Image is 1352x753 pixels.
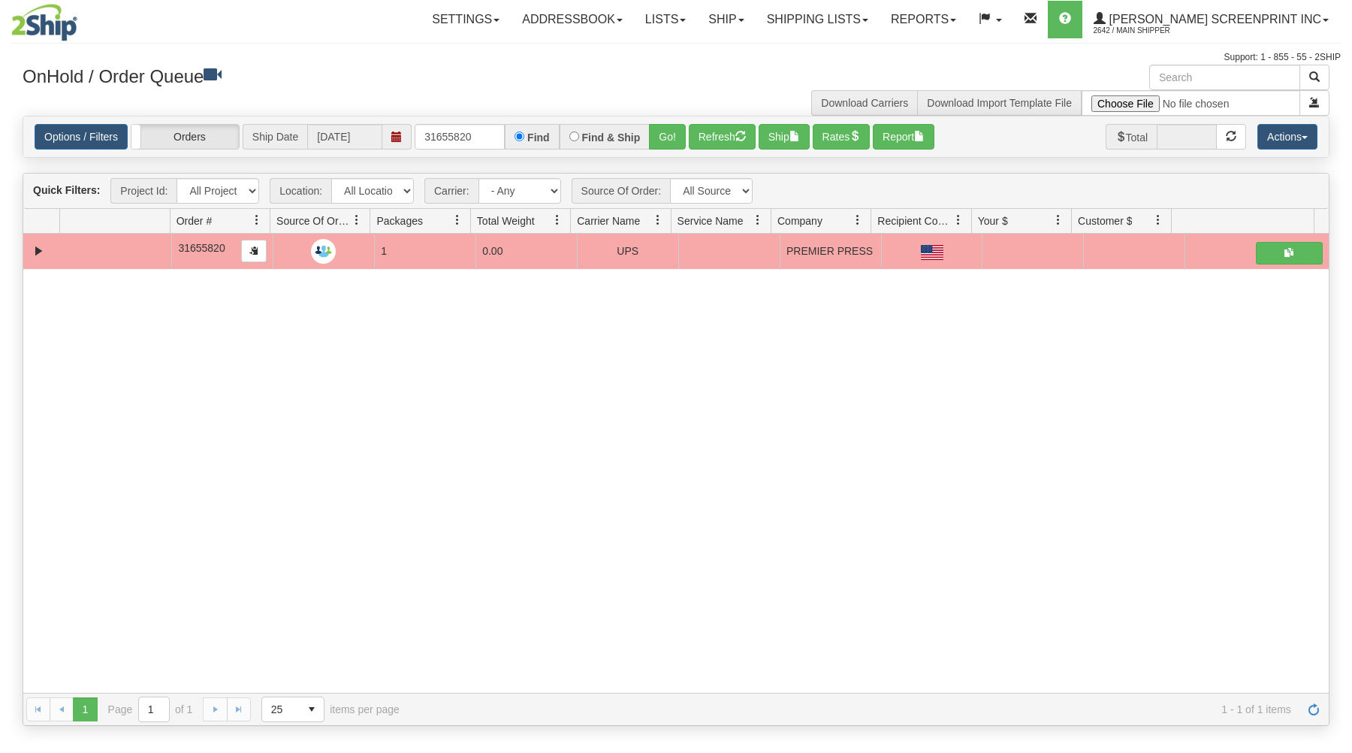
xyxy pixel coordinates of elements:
a: Shipping lists [756,1,880,38]
button: Report [873,124,934,150]
span: Source Of Order: [572,178,671,204]
a: Settings [421,1,511,38]
a: Carrier Name filter column settings [645,207,671,233]
div: Support: 1 - 855 - 55 - 2SHIP [11,51,1341,64]
span: 1 - 1 of 1 items [421,703,1291,715]
a: Refresh [1302,697,1326,721]
button: Copy to clipboard [241,240,267,262]
span: Total Weight [477,213,535,228]
span: [PERSON_NAME] Screenprint Inc [1106,13,1321,26]
span: Total [1106,124,1157,150]
img: US [921,245,943,260]
h3: OnHold / Order Queue [23,65,665,86]
label: Orders [131,125,239,149]
a: Your $ filter column settings [1046,207,1071,233]
iframe: chat widget [1317,300,1350,453]
a: Recipient Country filter column settings [946,207,971,233]
a: Ship [697,1,755,38]
button: Actions [1257,124,1317,150]
a: Collapse [29,242,48,261]
span: Location: [270,178,331,204]
span: Order # [177,213,212,228]
a: Lists [634,1,697,38]
span: Service Name [678,213,744,228]
a: Customer $ filter column settings [1145,207,1171,233]
button: Refresh [689,124,756,150]
span: 1 [381,245,387,257]
a: [PERSON_NAME] Screenprint Inc 2642 / Main Shipper [1082,1,1340,38]
a: Options / Filters [35,124,128,150]
span: Page 1 [73,697,97,721]
span: 2642 / Main Shipper [1094,23,1206,38]
span: Packages [376,213,422,228]
a: Total Weight filter column settings [545,207,570,233]
a: Download Carriers [821,97,908,109]
div: grid toolbar [23,174,1329,209]
span: Ship Date [243,124,307,150]
button: Search [1299,65,1329,90]
span: Page of 1 [108,697,193,722]
a: Order # filter column settings [244,207,270,233]
div: UPS [584,243,671,259]
input: Import [1082,90,1300,116]
span: Customer $ [1078,213,1132,228]
a: Packages filter column settings [445,207,470,233]
span: Project Id: [110,178,177,204]
input: Order # [415,124,505,150]
span: 31655820 [178,242,225,254]
span: Page sizes drop down [261,697,324,722]
a: Addressbook [511,1,634,38]
span: select [300,697,324,721]
a: Download Import Template File [927,97,1072,109]
span: Source Of Order [276,213,352,228]
label: Quick Filters: [33,183,100,198]
label: Find [527,132,550,143]
input: Page 1 [139,697,169,721]
img: logo2642.jpg [11,4,77,41]
td: PREMIER PRESS [780,234,881,268]
input: Search [1149,65,1300,90]
span: 0.00 [482,245,502,257]
button: Go! [649,124,686,150]
a: Company filter column settings [845,207,871,233]
a: Service Name filter column settings [745,207,771,233]
a: Source Of Order filter column settings [344,207,370,233]
button: Shipping Documents [1256,242,1323,265]
span: 25 [271,702,291,717]
span: Your $ [978,213,1008,228]
span: Carrier Name [577,213,640,228]
a: Reports [880,1,967,38]
button: Rates [813,124,871,150]
span: items per page [261,697,400,722]
button: Ship [759,124,810,150]
span: Carrier: [424,178,478,204]
img: Request [311,239,336,264]
span: Company [777,213,822,228]
label: Find & Ship [582,132,641,143]
span: Recipient Country [877,213,952,228]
